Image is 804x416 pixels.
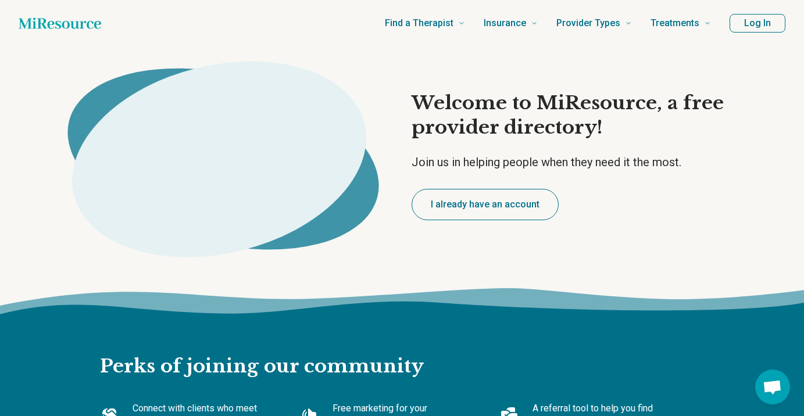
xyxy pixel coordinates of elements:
span: Treatments [651,15,699,31]
span: Find a Therapist [385,15,453,31]
span: Insurance [484,15,526,31]
div: Open chat [755,370,790,404]
a: Home page [19,12,101,35]
h1: Welcome to MiResource, a free provider directory! [412,91,756,139]
span: Provider Types [556,15,620,31]
button: I already have an account [412,189,559,220]
button: Log In [730,14,785,33]
p: Join us in helping people when they need it the most. [412,154,756,170]
h2: Perks of joining our community [100,317,705,379]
